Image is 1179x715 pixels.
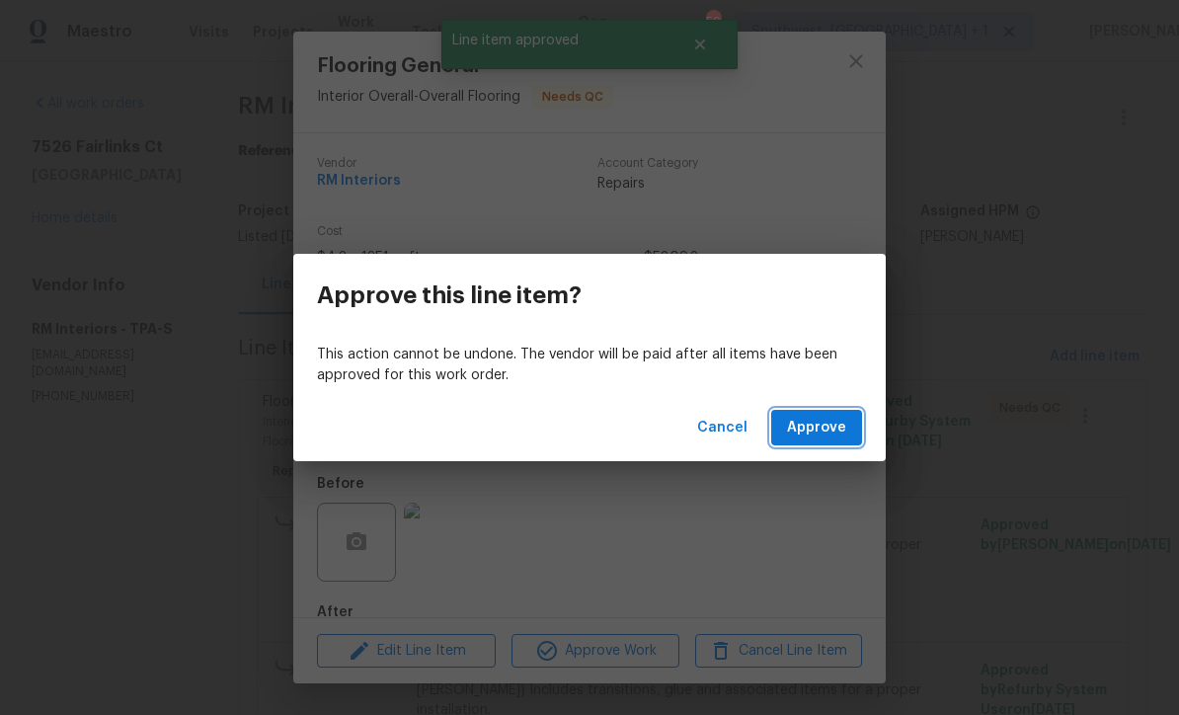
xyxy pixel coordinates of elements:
button: Approve [771,410,862,446]
span: Approve [787,416,846,440]
span: Cancel [697,416,747,440]
p: This action cannot be undone. The vendor will be paid after all items have been approved for this... [317,345,862,386]
h3: Approve this line item? [317,281,582,309]
button: Cancel [689,410,755,446]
